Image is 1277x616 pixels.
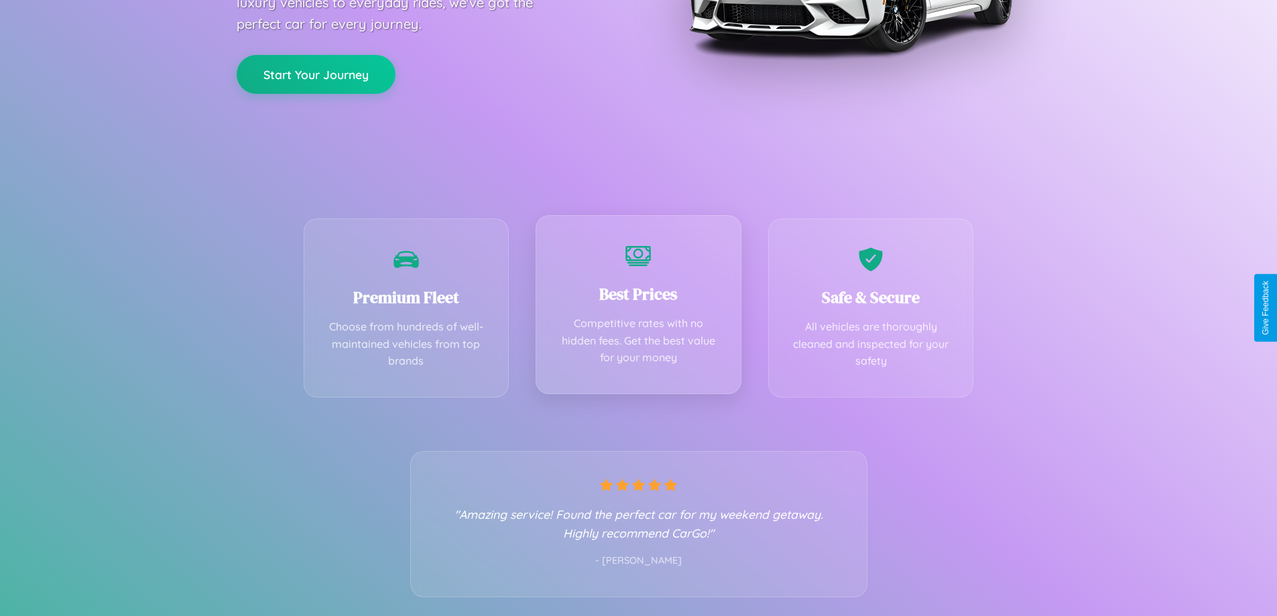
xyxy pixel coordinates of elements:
h3: Best Prices [556,283,721,305]
div: Give Feedback [1261,281,1270,335]
p: Choose from hundreds of well-maintained vehicles from top brands [324,318,489,370]
button: Start Your Journey [237,55,396,94]
h3: Safe & Secure [789,286,953,308]
p: All vehicles are thoroughly cleaned and inspected for your safety [789,318,953,370]
p: "Amazing service! Found the perfect car for my weekend getaway. Highly recommend CarGo!" [438,505,840,542]
h3: Premium Fleet [324,286,489,308]
p: Competitive rates with no hidden fees. Get the best value for your money [556,315,721,367]
p: - [PERSON_NAME] [438,552,840,570]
